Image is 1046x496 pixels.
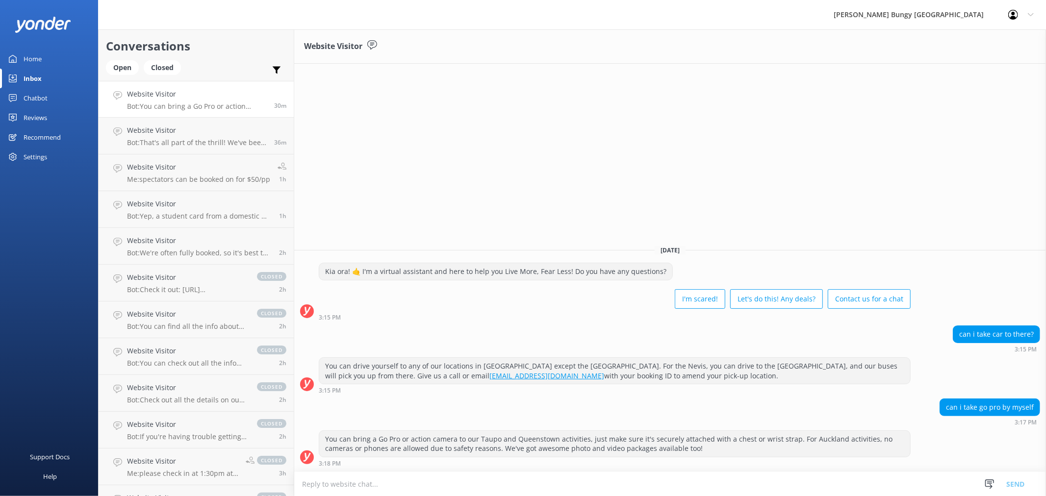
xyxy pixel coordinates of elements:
span: Sep 14 2025 12:26pm (UTC +12:00) Pacific/Auckland [279,469,286,477]
p: Bot: That's all part of the thrill! We've been doing this since [DATE] with a perfect safety reco... [127,138,267,147]
a: Website VisitorBot:Check out all the details on our photo and video packages here: [URL][DOMAIN_N... [99,375,294,412]
button: Let's do this! Any deals? [730,289,823,309]
strong: 3:15 PM [319,388,341,394]
a: Website VisitorBot:You can find all the info about our photo and video packages right here: [URL]... [99,301,294,338]
a: Website VisitorBot:You can bring a Go Pro or action camera to our Taupo and Queenstown activities... [99,81,294,118]
div: can i take go pro by myself [940,399,1040,416]
div: Reviews [24,108,47,127]
span: Sep 14 2025 01:29pm (UTC +12:00) Pacific/Auckland [279,322,286,330]
div: Sep 14 2025 03:17pm (UTC +12:00) Pacific/Auckland [940,419,1040,425]
div: Recommend [24,127,61,147]
div: You can bring a Go Pro or action camera to our Taupo and Queenstown activities, just make sure it... [319,431,910,457]
a: Website VisitorBot:Yep, a student card from a domestic NZ institution is your ticket to student p... [99,191,294,228]
span: Sep 14 2025 03:17pm (UTC +12:00) Pacific/Auckland [274,101,286,110]
h4: Website Visitor [127,125,267,136]
div: Closed [144,60,181,75]
span: closed [257,309,286,318]
span: Sep 14 2025 02:11pm (UTC +12:00) Pacific/Auckland [279,212,286,220]
span: Sep 14 2025 02:39pm (UTC +12:00) Pacific/Auckland [279,175,286,183]
h4: Website Visitor [127,456,238,467]
strong: 3:18 PM [319,461,341,467]
button: Contact us for a chat [828,289,911,309]
strong: 3:15 PM [319,315,341,321]
span: closed [257,382,286,391]
a: Website VisitorBot:If you're having trouble getting your photos or videos, shoot an email to [EMA... [99,412,294,448]
span: Sep 14 2025 03:12pm (UTC +12:00) Pacific/Auckland [274,138,286,147]
h4: Website Visitor [127,309,247,320]
strong: 3:17 PM [1015,420,1037,425]
span: Sep 14 2025 01:28pm (UTC +12:00) Pacific/Auckland [279,359,286,367]
a: Website VisitorBot:We're often fully booked, so it's best to lock in your spot early. But if you'... [99,228,294,265]
div: Sep 14 2025 03:15pm (UTC +12:00) Pacific/Auckland [319,387,911,394]
div: Inbox [24,69,42,88]
span: Sep 14 2025 01:22pm (UTC +12:00) Pacific/Auckland [279,396,286,404]
div: Home [24,49,42,69]
img: yonder-white-logo.png [15,17,71,33]
a: Closed [144,62,186,73]
span: closed [257,346,286,354]
span: Sep 14 2025 01:42pm (UTC +12:00) Pacific/Auckland [279,248,286,257]
div: Settings [24,147,47,167]
p: Bot: You can find all the info about our photo and video packages right here: [URL][DOMAIN_NAME]. [127,322,247,331]
div: Kia ora! 🤙 I'm a virtual assistant and here to help you Live More, Fear Less! Do you have any que... [319,263,672,280]
strong: 3:15 PM [1015,347,1037,352]
a: Website VisitorMe:spectators can be booked on for $50/pp1h [99,154,294,191]
div: Help [43,467,57,486]
p: Bot: We're often fully booked, so it's best to lock in your spot early. But if you're feeling spo... [127,248,272,257]
h4: Website Visitor [127,235,272,246]
div: You can drive yourself to any of our locations in [GEOGRAPHIC_DATA] except the [GEOGRAPHIC_DATA].... [319,358,910,384]
p: Bot: You can bring a Go Pro or action camera to our Taupo and Queenstown activities, just make su... [127,102,267,111]
a: Website VisitorBot:Check it out: [URL][DOMAIN_NAME]closed2h [99,265,294,301]
a: Open [106,62,144,73]
p: Bot: You can check out all the info about our photo and video packages here: [URL][DOMAIN_NAME]. [127,359,247,368]
span: closed [257,272,286,281]
h4: Website Visitor [127,89,267,99]
h4: Website Visitor [127,272,247,283]
div: Sep 14 2025 03:15pm (UTC +12:00) Pacific/Auckland [319,314,911,321]
h4: Website Visitor [127,382,247,393]
div: Chatbot [24,88,48,108]
p: Me: spectators can be booked on for $50/pp [127,175,270,184]
h4: Website Visitor [127,162,270,173]
h4: Website Visitor [127,419,247,430]
div: can i take car to there? [953,326,1040,343]
a: Website VisitorBot:That's all part of the thrill! We've been doing this since [DATE] with a perfe... [99,118,294,154]
div: Open [106,60,139,75]
p: Bot: Check out all the details on our photo and video packages here: [URL][DOMAIN_NAME]. [127,396,247,404]
span: Sep 14 2025 01:19pm (UTC +12:00) Pacific/Auckland [279,432,286,441]
a: Website VisitorBot:You can check out all the info about our photo and video packages here: [URL][... [99,338,294,375]
span: closed [257,456,286,465]
div: Support Docs [30,447,70,467]
span: closed [257,419,286,428]
p: Bot: If you're having trouble getting your photos or videos, shoot an email to [EMAIL_ADDRESS][DO... [127,432,247,441]
a: [EMAIL_ADDRESS][DOMAIN_NAME] [489,371,604,380]
button: I'm scared! [675,289,725,309]
span: Sep 14 2025 01:32pm (UTC +12:00) Pacific/Auckland [279,285,286,294]
h4: Website Visitor [127,198,272,209]
h2: Conversations [106,37,286,55]
h4: Website Visitor [127,346,247,356]
p: Bot: Check it out: [URL][DOMAIN_NAME] [127,285,247,294]
p: Bot: Yep, a student card from a domestic NZ institution is your ticket to student pricing. Just m... [127,212,272,221]
div: Sep 14 2025 03:18pm (UTC +12:00) Pacific/Auckland [319,460,911,467]
a: Website VisitorMe:please check in at 1:30pm at the [GEOGRAPHIC_DATA]closed3h [99,448,294,485]
div: Sep 14 2025 03:15pm (UTC +12:00) Pacific/Auckland [953,346,1040,352]
h3: Website Visitor [304,40,362,53]
p: Me: please check in at 1:30pm at the [GEOGRAPHIC_DATA] [127,469,238,478]
span: [DATE] [655,246,686,254]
